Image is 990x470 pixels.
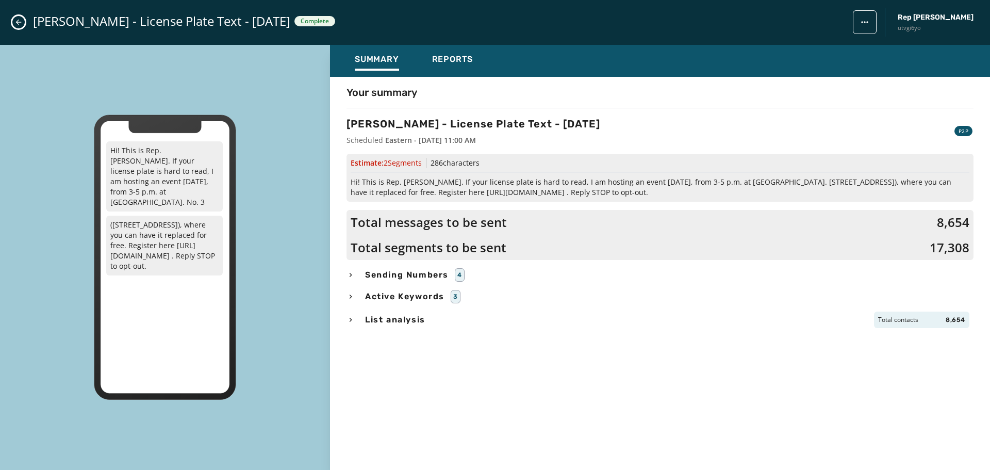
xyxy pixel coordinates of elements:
[346,85,417,100] h4: Your summary
[451,290,460,303] div: 3
[930,239,969,256] span: 17,308
[384,158,422,168] span: 2 Segment s
[33,13,290,29] span: [PERSON_NAME] - License Plate Text - [DATE]
[351,239,506,256] span: Total segments to be sent
[346,312,973,328] button: List analysisTotal contacts8,654
[346,290,973,303] button: Active Keywords3
[954,126,972,136] div: P2P
[898,24,973,33] span: utvgi6yo
[363,290,447,303] span: Active Keywords
[351,177,969,198] span: Hi! This is Rep. [PERSON_NAME]. If your license plate is hard to read, I am hosting an event [DAT...
[898,12,973,23] span: Rep [PERSON_NAME]
[346,135,383,145] span: Scheduled
[431,158,480,168] span: 286 characters
[351,158,422,168] span: Estimate:
[853,10,877,34] button: broadcast action menu
[346,49,407,73] button: Summary
[301,17,329,25] span: Complete
[946,316,965,324] span: 8,654
[424,49,482,73] button: Reports
[106,216,223,275] p: ([STREET_ADDRESS]), where you can have it replaced for free. Register here [URL][DOMAIN_NAME] . R...
[878,316,918,324] span: Total contacts
[385,135,476,145] div: Eastern - [DATE] 11:00 AM
[937,214,969,231] span: 8,654
[455,268,465,282] div: 4
[351,214,507,231] span: Total messages to be sent
[346,117,600,131] h3: [PERSON_NAME] - License Plate Text - [DATE]
[346,268,973,282] button: Sending Numbers4
[106,141,223,212] p: Hi! This is Rep. [PERSON_NAME]. If your license plate is hard to read, I am hosting an event [DAT...
[355,54,399,64] span: Summary
[363,314,427,326] span: List analysis
[432,54,473,64] span: Reports
[363,269,451,281] span: Sending Numbers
